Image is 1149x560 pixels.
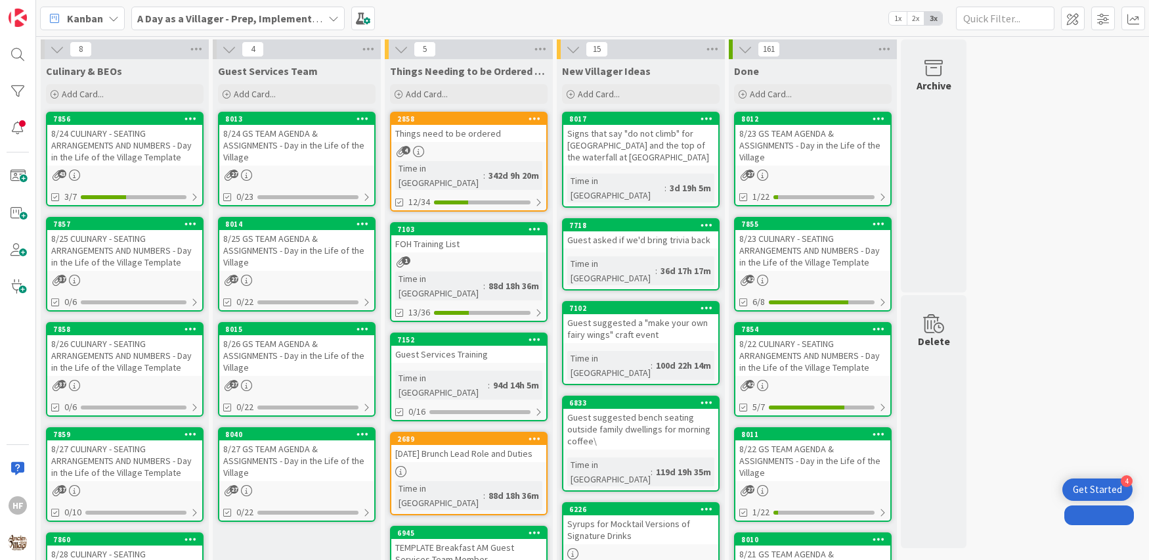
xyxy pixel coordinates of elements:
span: 15 [586,41,608,57]
div: 6945 [391,527,546,539]
div: 8015 [225,325,374,334]
div: 8/22 GS TEAM AGENDA & ASSIGNMENTS - Day in the Life of the Village [735,440,890,481]
div: 8012 [741,114,890,124]
span: 6/8 [752,295,765,309]
span: 42 [746,275,754,283]
div: 78568/24 CULINARY - SEATING ARRANGEMENTS AND NUMBERS - Day in the Life of the Village Template [47,113,202,166]
div: 8014 [219,218,374,230]
div: 80158/26 GS TEAM AGENDA & ASSIGNMENTS - Day in the Life of the Village [219,323,374,376]
a: 78568/24 CULINARY - SEATING ARRANGEMENTS AND NUMBERS - Day in the Life of the Village Template3/7 [46,112,204,206]
a: 2858Things need to be orderedTime in [GEOGRAPHIC_DATA]:342d 9h 20m12/34 [390,112,548,212]
div: 8/25 GS TEAM AGENDA & ASSIGNMENTS - Day in the Life of the Village [219,230,374,271]
div: Guest suggested a "make your own fairy wings" craft event [563,314,718,343]
div: 7856 [53,114,202,124]
div: Signs that say "do not climb" for [GEOGRAPHIC_DATA] and the top of the waterfall at [GEOGRAPHIC_D... [563,125,718,166]
a: 8017Signs that say "do not climb" for [GEOGRAPHIC_DATA] and the top of the waterfall at [GEOGRAPH... [562,112,720,208]
div: 8/26 GS TEAM AGENDA & ASSIGNMENTS - Day in the Life of the Village [219,335,374,376]
span: Add Card... [62,88,104,100]
a: 80148/25 GS TEAM AGENDA & ASSIGNMENTS - Day in the Life of the Village0/22 [218,217,376,312]
a: 7103FOH Training ListTime in [GEOGRAPHIC_DATA]:88d 18h 36m13/36 [390,222,548,322]
span: 1 [402,256,410,265]
div: 6226 [563,503,718,515]
div: 94d 14h 5m [490,378,542,392]
div: 7102Guest suggested a "make your own fairy wings" craft event [563,302,718,343]
div: 7855 [741,220,890,229]
a: 80128/23 GS TEAM AGENDA & ASSIGNMENTS - Day in the Life of the Village1/22 [734,112,892,206]
div: 78598/27 CULINARY - SEATING ARRANGEMENTS AND NUMBERS - Day in the Life of the Village Template [47,429,202,481]
div: 7102 [563,302,718,314]
div: 80408/27 GS TEAM AGENDA & ASSIGNMENTS - Day in the Life of the Village [219,429,374,481]
div: 8017Signs that say "do not climb" for [GEOGRAPHIC_DATA] and the top of the waterfall at [GEOGRAPH... [563,113,718,166]
div: 100d 22h 14m [653,358,714,373]
a: 7718Guest asked if we'd bring trivia backTime in [GEOGRAPHIC_DATA]:36d 17h 17m [562,218,720,291]
div: 119d 19h 35m [653,465,714,479]
span: 1/22 [752,505,770,519]
span: 27 [230,275,238,283]
span: 0/22 [236,400,253,414]
a: 80408/27 GS TEAM AGENDA & ASSIGNMENTS - Day in the Life of the Village0/22 [218,427,376,522]
div: 2689 [391,433,546,445]
div: 7718Guest asked if we'd bring trivia back [563,220,718,248]
div: 2858 [397,114,546,124]
a: 2689[DATE] Brunch Lead Role and DutiesTime in [GEOGRAPHIC_DATA]:88d 18h 36m [390,432,548,515]
div: [DATE] Brunch Lead Role and Duties [391,445,546,462]
span: 0/6 [64,295,77,309]
div: 7860 [53,535,202,544]
span: New Villager Ideas [562,64,651,78]
div: Delete [918,333,950,349]
div: 7718 [569,221,718,230]
img: avatar [9,533,27,551]
div: 7102 [569,304,718,313]
div: 2858 [391,113,546,125]
div: 8040 [219,429,374,440]
div: 8/22 CULINARY - SEATING ARRANGEMENTS AND NUMBERS - Day in the Life of the Village Template [735,335,890,376]
span: 8 [70,41,92,57]
a: 78588/26 CULINARY - SEATING ARRANGEMENTS AND NUMBERS - Day in the Life of the Village Template0/6 [46,322,204,417]
input: Quick Filter... [956,7,1054,30]
div: Guest suggested bench seating outside family dwellings for morning coffee\ [563,409,718,450]
div: 78578/25 CULINARY - SEATING ARRANGEMENTS AND NUMBERS - Day in the Life of the Village Template [47,218,202,271]
div: 8011 [741,430,890,439]
span: 0/23 [236,190,253,204]
div: Time in [GEOGRAPHIC_DATA] [395,161,483,190]
span: 37 [58,275,66,283]
div: Things need to be ordered [391,125,546,142]
a: 80138/24 GS TEAM AGENDA & ASSIGNMENTS - Day in the Life of the Village0/23 [218,112,376,206]
div: 8/27 GS TEAM AGENDA & ASSIGNMENTS - Day in the Life of the Village [219,440,374,481]
span: 1/22 [752,190,770,204]
div: Get Started [1073,483,1122,496]
span: 12/34 [408,195,430,209]
span: 27 [230,380,238,388]
div: 7152 [397,335,546,344]
div: 7859 [47,429,202,440]
div: 8010 [735,534,890,546]
div: 7854 [735,323,890,335]
div: Time in [GEOGRAPHIC_DATA] [395,371,488,400]
b: A Day as a Villager - Prep, Implement and Execute [137,12,372,25]
div: 4 [1121,475,1133,487]
span: Guest Services Team [218,64,318,78]
span: 42 [746,380,754,388]
a: 78558/23 CULINARY - SEATING ARRANGEMENTS AND NUMBERS - Day in the Life of the Village Template6/8 [734,217,892,312]
span: 0/22 [236,295,253,309]
span: 0/22 [236,505,253,519]
a: 78598/27 CULINARY - SEATING ARRANGEMENTS AND NUMBERS - Day in the Life of the Village Template0/10 [46,427,204,522]
span: 2x [907,12,924,25]
span: : [651,465,653,479]
div: Time in [GEOGRAPHIC_DATA] [567,256,655,285]
div: 7855 [735,218,890,230]
span: 5 [414,41,436,57]
div: 78588/26 CULINARY - SEATING ARRANGEMENTS AND NUMBERS - Day in the Life of the Village Template [47,323,202,376]
div: 78558/23 CULINARY - SEATING ARRANGEMENTS AND NUMBERS - Day in the Life of the Village Template [735,218,890,271]
span: 1x [889,12,907,25]
span: Done [734,64,759,78]
div: 80138/24 GS TEAM AGENDA & ASSIGNMENTS - Day in the Life of the Village [219,113,374,166]
div: 8/25 CULINARY - SEATING ARRANGEMENTS AND NUMBERS - Day in the Life of the Village Template [47,230,202,271]
span: 43 [58,170,66,178]
div: 7103 [397,225,546,234]
div: 6226 [569,505,718,514]
div: Open Get Started checklist, remaining modules: 4 [1062,478,1133,501]
div: 8/26 CULINARY - SEATING ARRANGEMENTS AND NUMBERS - Day in the Life of the Village Template [47,335,202,376]
div: 7858 [47,323,202,335]
a: 7152Guest Services TrainingTime in [GEOGRAPHIC_DATA]:94d 14h 5m0/16 [390,333,548,421]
